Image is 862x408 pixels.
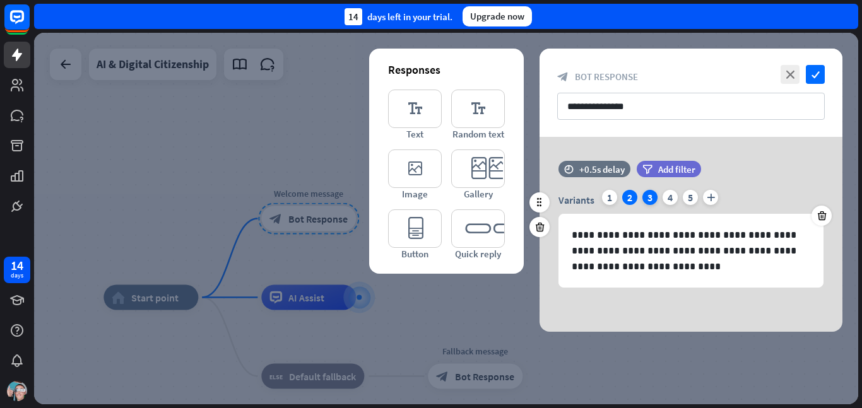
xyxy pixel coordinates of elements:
div: 14 [345,8,362,25]
div: 4 [663,190,678,205]
div: 14 [11,260,23,271]
i: plus [703,190,718,205]
i: check [806,65,825,84]
i: filter [642,165,652,174]
a: 14 days [4,257,30,283]
div: 3 [642,190,658,205]
div: 2 [622,190,637,205]
i: block_bot_response [557,71,569,83]
div: days [11,271,23,280]
div: days left in your trial. [345,8,452,25]
i: time [564,165,574,173]
div: Upgrade now [463,6,532,26]
span: Bot Response [575,71,638,83]
span: Variants [558,194,594,206]
button: Open LiveChat chat widget [10,5,48,43]
i: close [781,65,800,84]
div: 1 [602,190,617,205]
div: 5 [683,190,698,205]
span: Add filter [658,163,695,175]
div: +0.5s delay [579,163,625,175]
